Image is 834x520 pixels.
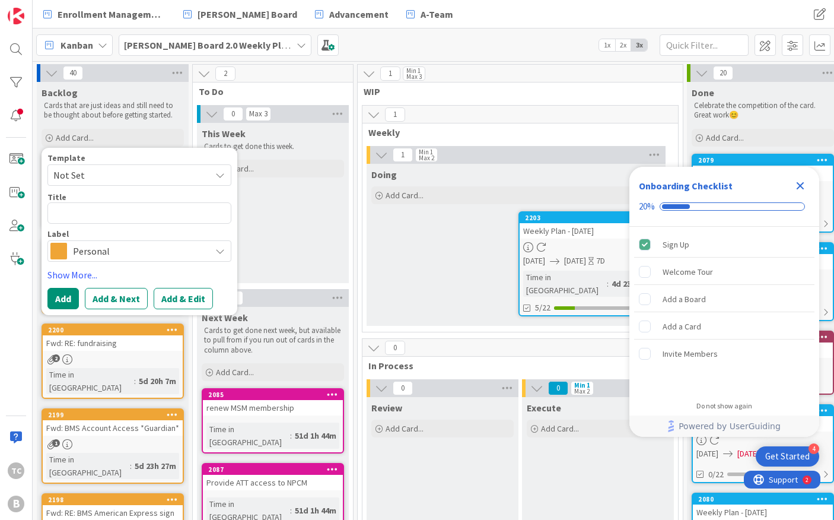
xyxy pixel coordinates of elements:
[42,87,78,99] span: Backlog
[52,354,60,362] span: 2
[692,154,834,233] a: 2079Weekly Plan[DATE]Not Set0/22
[421,7,453,21] span: A-Team
[53,167,202,183] span: Not Set
[368,360,663,372] span: In Process
[399,4,460,25] a: A-Team
[708,468,724,481] span: 0/22
[663,292,706,306] div: Add a Board
[663,237,689,252] div: Sign Up
[564,255,586,267] span: [DATE]
[629,227,819,394] div: Checklist items
[58,7,165,21] span: Enrollment Management
[635,416,813,437] a: Powered by UserGuiding
[249,111,268,117] div: Max 3
[698,495,833,503] div: 2080
[42,408,184,484] a: 2199Fwd: BMS Account Access *Guardian*Time in [GEOGRAPHIC_DATA]:5d 23h 27m
[386,423,424,434] span: Add Card...
[574,388,590,394] div: Max 2
[204,142,342,151] p: Cards to get done this week.
[596,255,605,267] div: 7D
[679,419,781,433] span: Powered by UserGuiding
[693,155,833,181] div: 2079Weekly Plan
[609,277,656,290] div: 4d 23h 51m
[73,243,205,259] span: Personal
[693,494,833,520] div: 2080Weekly Plan - [DATE]
[393,381,413,395] span: 0
[198,7,297,21] span: [PERSON_NAME] Board
[292,504,339,517] div: 51d 1h 44m
[693,166,833,181] div: Weekly Plan
[43,410,183,420] div: 2199
[520,213,660,223] div: 2203
[208,465,343,474] div: 2087
[698,156,833,164] div: 2079
[124,39,311,51] b: [PERSON_NAME] Board 2.0 Weekly Planning
[308,4,396,25] a: Advancement
[203,475,343,490] div: Provide ATT access to NPCM
[629,167,819,437] div: Checklist Container
[43,325,183,335] div: 2200
[385,341,405,355] span: 0
[43,420,183,436] div: Fwd: BMS Account Access *Guardian*
[523,255,545,267] span: [DATE]
[208,391,343,399] div: 2085
[631,39,647,51] span: 3x
[25,2,54,16] span: Support
[634,259,814,285] div: Welcome Tour is incomplete.
[63,66,83,80] span: 40
[47,192,66,202] label: Title
[696,448,718,460] span: [DATE]
[203,389,343,400] div: 2085
[61,38,93,52] span: Kanban
[692,87,714,99] span: Done
[47,154,85,162] span: Template
[634,313,814,340] div: Add a Card is incomplete.
[46,368,134,394] div: Time in [GEOGRAPHIC_DATA]
[56,132,94,143] span: Add Card...
[8,462,24,479] div: TC
[791,176,810,195] div: Close Checklist
[692,404,834,483] a: 2173Weekly Plan - [DATE][DATE][DATE]0/22
[176,4,304,25] a: [PERSON_NAME] Board
[8,496,24,512] div: B
[368,126,663,138] span: Weekly
[541,423,579,434] span: Add Card...
[215,66,235,81] span: 2
[729,110,738,120] span: 😊
[385,107,405,122] span: 1
[607,277,609,290] span: :
[43,410,183,436] div: 2199Fwd: BMS Account Access *Guardian*
[706,132,744,143] span: Add Card...
[548,381,568,395] span: 0
[639,179,733,193] div: Onboarding Checklist
[203,389,343,416] div: 2085renew MSM membership
[696,401,752,411] div: Do not show again
[48,326,183,334] div: 2200
[52,439,60,447] span: 1
[204,326,342,355] p: Cards to get done next week, but available to pull from if you run out of cards in the column above.
[136,375,179,388] div: 5d 20h 7m
[765,451,810,462] div: Get Started
[290,429,292,442] span: :
[206,423,290,449] div: Time in [GEOGRAPHIC_DATA]
[694,101,832,121] p: Celebrate the competition of the card. Great work
[42,324,184,399] a: 2200Fwd: RE: fundraisingTime in [GEOGRAPHIC_DATA]:5d 20h 7m
[634,232,814,258] div: Sign Up is complete.
[693,494,833,505] div: 2080
[693,155,833,166] div: 2079
[693,505,833,520] div: Weekly Plan - [DATE]
[62,5,65,14] div: 2
[634,286,814,312] div: Add a Board is incomplete.
[43,494,183,505] div: 2198
[216,367,254,378] span: Add Card...
[292,429,339,442] div: 51d 1h 44m
[518,211,661,316] a: 2203Weekly Plan - [DATE][DATE][DATE]7DTime in [GEOGRAPHIC_DATA]:4d 23h 51m5/22
[47,268,231,282] a: Show More...
[419,155,434,161] div: Max 2
[406,74,422,80] div: Max 3
[43,335,183,351] div: Fwd: RE: fundraising
[527,402,561,414] span: Execute
[48,496,183,504] div: 2198
[202,128,246,139] span: This Week
[660,34,749,56] input: Quick Filter...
